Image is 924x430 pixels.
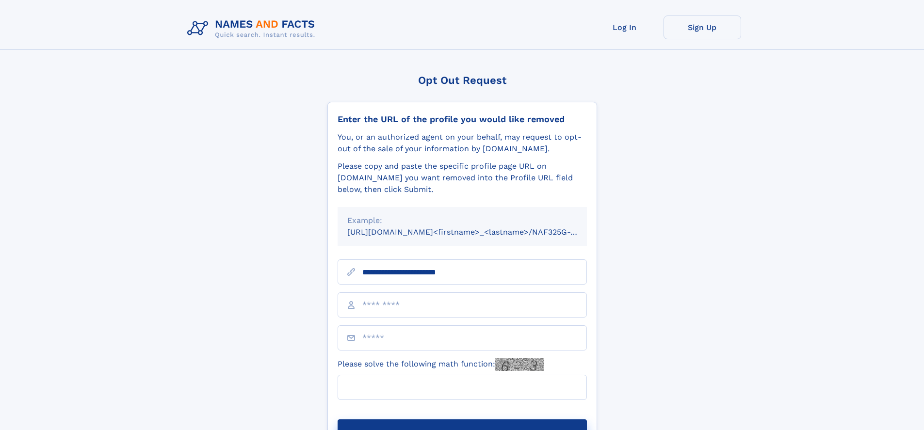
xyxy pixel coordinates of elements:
div: Enter the URL of the profile you would like removed [338,114,587,125]
div: Example: [347,215,577,226]
a: Sign Up [664,16,741,39]
label: Please solve the following math function: [338,358,544,371]
div: You, or an authorized agent on your behalf, may request to opt-out of the sale of your informatio... [338,131,587,155]
div: Opt Out Request [327,74,597,86]
div: Please copy and paste the specific profile page URL on [DOMAIN_NAME] you want removed into the Pr... [338,160,587,195]
img: Logo Names and Facts [183,16,323,42]
small: [URL][DOMAIN_NAME]<firstname>_<lastname>/NAF325G-xxxxxxxx [347,227,605,237]
a: Log In [586,16,664,39]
